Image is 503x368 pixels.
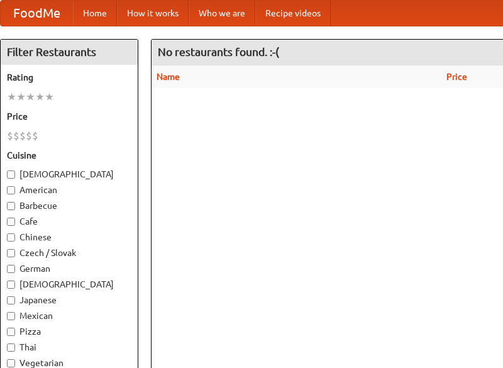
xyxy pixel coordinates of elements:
input: Cafe [7,218,15,226]
label: Chinese [7,231,131,243]
a: Price [446,72,467,82]
a: FoodMe [1,1,73,26]
label: Pizza [7,325,131,338]
a: How it works [117,1,189,26]
label: [DEMOGRAPHIC_DATA] [7,168,131,181]
li: ★ [26,90,35,104]
label: Cafe [7,215,131,228]
a: Recipe videos [255,1,331,26]
h5: Price [7,110,131,123]
li: ★ [7,90,16,104]
input: Vegetarian [7,359,15,367]
label: Japanese [7,294,131,306]
input: American [7,186,15,194]
input: Japanese [7,296,15,304]
h5: Rating [7,71,131,84]
input: [DEMOGRAPHIC_DATA] [7,170,15,179]
input: Czech / Slovak [7,249,15,257]
label: Mexican [7,309,131,322]
li: ★ [45,90,54,104]
input: [DEMOGRAPHIC_DATA] [7,281,15,289]
li: $ [26,129,32,143]
a: Who we are [189,1,255,26]
li: $ [19,129,26,143]
a: Home [73,1,117,26]
label: German [7,262,131,275]
label: Barbecue [7,199,131,212]
li: ★ [35,90,45,104]
li: $ [7,129,13,143]
li: $ [13,129,19,143]
label: Czech / Slovak [7,247,131,259]
label: Thai [7,341,131,354]
input: Chinese [7,233,15,242]
li: ★ [16,90,26,104]
a: Name [157,72,180,82]
input: Mexican [7,312,15,320]
label: [DEMOGRAPHIC_DATA] [7,278,131,291]
input: Barbecue [7,202,15,210]
h4: Filter Restaurants [1,40,138,65]
h5: Cuisine [7,149,131,162]
li: $ [32,129,38,143]
input: Pizza [7,328,15,336]
input: Thai [7,343,15,352]
label: American [7,184,131,196]
ng-pluralize: No restaurants found. :-( [158,46,279,58]
input: German [7,265,15,273]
